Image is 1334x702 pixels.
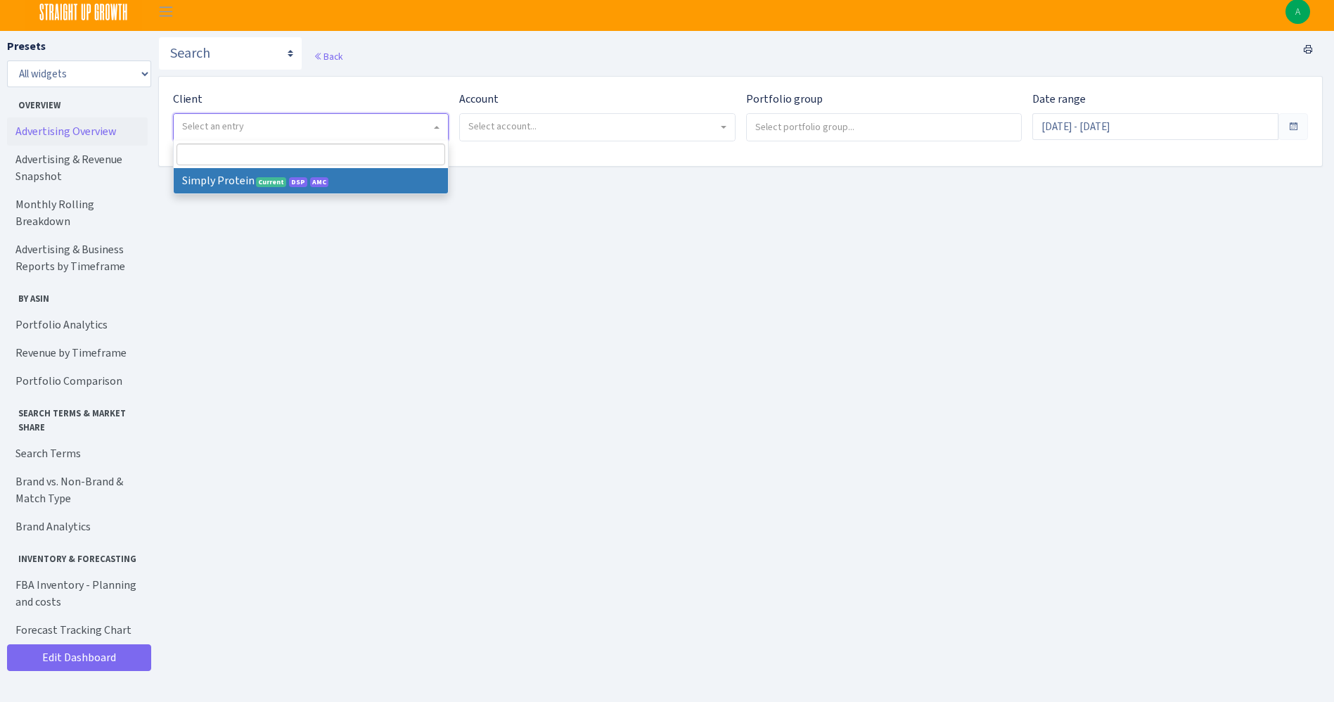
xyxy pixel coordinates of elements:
span: By ASIN [8,286,147,305]
span: Inventory & Forecasting [8,547,147,566]
input: Select portfolio group... [747,114,1021,139]
a: Monthly Rolling Breakdown [7,191,148,236]
a: Brand Analytics [7,513,148,541]
a: Search Terms [7,440,148,468]
span: AMC [310,177,328,187]
a: Back [314,50,342,63]
label: Date range [1032,91,1086,108]
a: Brand vs. Non-Brand & Match Type [7,468,148,513]
a: Forecast Tracking Chart [7,616,148,644]
label: Portfolio group [746,91,823,108]
span: DSP [289,177,307,187]
span: Select an entry [182,120,244,133]
a: Edit Dashboard [7,644,151,671]
a: FBA Inventory - Planning and costs [7,571,148,616]
a: Revenue by Timeframe [7,339,148,367]
a: Portfolio Comparison [7,367,148,395]
label: Account [459,91,499,108]
span: Overview [8,93,147,112]
a: Advertising & Business Reports by Timeframe [7,236,148,281]
a: Advertising Overview [7,117,148,146]
label: Client [173,91,203,108]
li: Simply Protein [174,168,448,193]
span: Search Terms & Market Share [8,401,147,433]
label: Presets [7,38,46,55]
span: Select account... [468,120,537,133]
a: Portfolio Analytics [7,311,148,339]
span: Current [256,177,286,187]
a: Advertising & Revenue Snapshot [7,146,148,191]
